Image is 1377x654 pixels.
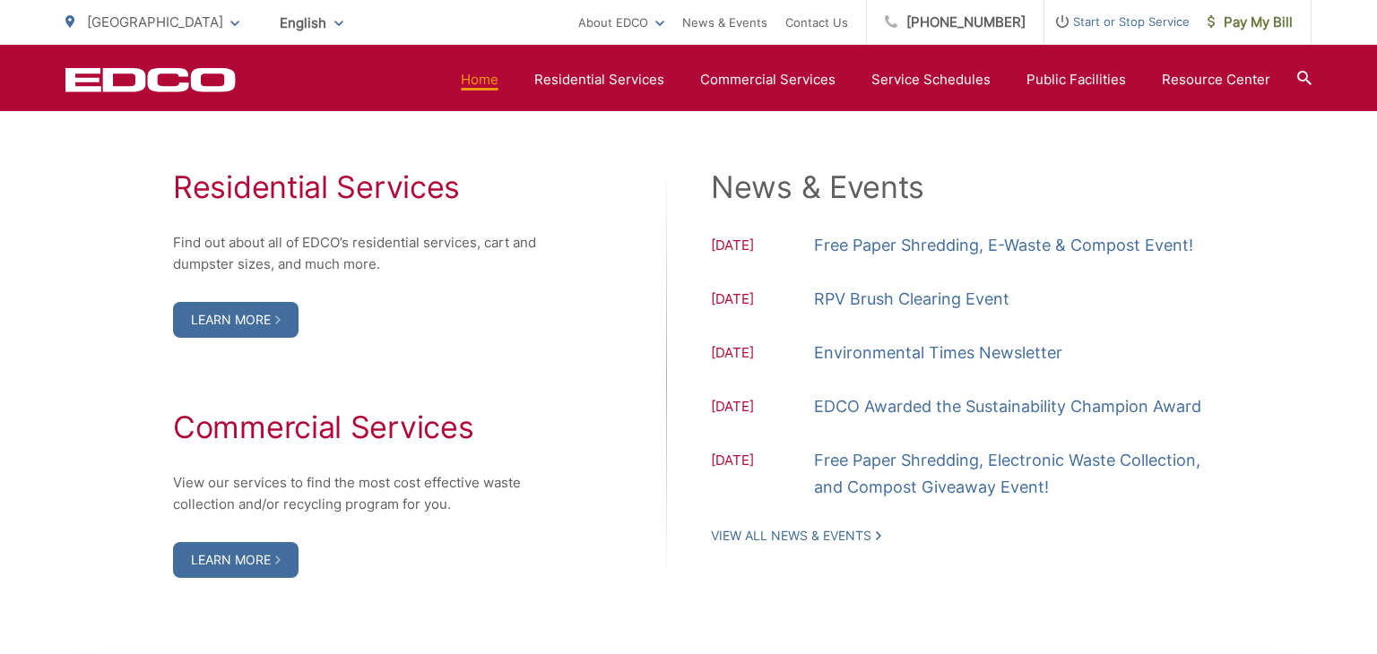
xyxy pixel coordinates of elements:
[173,409,559,445] h2: Commercial Services
[711,288,814,313] span: [DATE]
[711,235,814,259] span: [DATE]
[711,528,881,544] a: View All News & Events
[711,169,1204,205] h2: News & Events
[682,12,767,33] a: News & Events
[871,69,991,90] a: Service Schedules
[173,542,299,578] a: Learn More
[814,393,1201,420] a: EDCO Awarded the Sustainability Champion Award
[711,450,814,501] span: [DATE]
[461,69,498,90] a: Home
[814,286,1009,313] a: RPV Brush Clearing Event
[814,232,1193,259] a: Free Paper Shredding, E-Waste & Compost Event!
[173,232,559,275] p: Find out about all of EDCO’s residential services, cart and dumpster sizes, and much more.
[87,13,223,30] span: [GEOGRAPHIC_DATA]
[814,447,1204,501] a: Free Paper Shredding, Electronic Waste Collection, and Compost Giveaway Event!
[700,69,836,90] a: Commercial Services
[1162,69,1270,90] a: Resource Center
[1208,12,1293,33] span: Pay My Bill
[65,67,236,92] a: EDCD logo. Return to the homepage.
[266,7,357,39] span: English
[173,169,559,205] h2: Residential Services
[173,472,559,515] p: View our services to find the most cost effective waste collection and/or recycling program for you.
[814,340,1062,366] a: Environmental Times Newsletter
[1026,69,1126,90] a: Public Facilities
[711,396,814,420] span: [DATE]
[578,12,664,33] a: About EDCO
[711,342,814,366] span: [DATE]
[785,12,848,33] a: Contact Us
[534,69,664,90] a: Residential Services
[173,302,299,338] a: Learn More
